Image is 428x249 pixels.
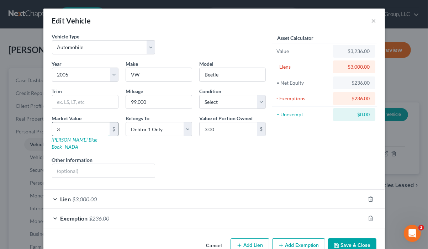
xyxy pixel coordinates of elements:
div: $236.00 [339,95,370,102]
div: = Net Equity [276,79,330,86]
input: -- [126,95,192,109]
span: 1 [418,225,424,231]
div: $236.00 [339,79,370,86]
span: Make [126,61,138,67]
div: $3,236.00 [339,48,370,55]
div: = Unexempt [276,111,330,118]
span: $236.00 [89,215,110,222]
label: Asset Calculator [277,34,313,42]
span: Lien [60,196,71,202]
div: Edit Vehicle [52,16,91,26]
div: $ [110,122,118,136]
span: Belongs To [126,115,149,121]
label: Value of Portion Owned [199,115,253,122]
a: NADA [65,144,79,150]
a: [PERSON_NAME] Blue Book [52,137,97,150]
div: $ [257,122,265,136]
label: Market Value [52,115,82,122]
span: Exemption [60,215,88,222]
label: Trim [52,88,62,95]
label: Mileage [126,88,143,95]
button: × [371,16,376,25]
label: Year [52,60,62,68]
input: ex. Altima [200,68,265,81]
div: $0.00 [339,111,370,118]
label: Condition [199,88,221,95]
label: Other Information [52,156,93,164]
input: (optional) [52,164,155,178]
label: Vehicle Type [52,33,80,40]
span: $3,000.00 [73,196,97,202]
div: - Liens [276,63,330,70]
div: $3,000.00 [339,63,370,70]
input: ex. Nissan [126,68,192,81]
div: Value [276,48,330,55]
input: 0.00 [52,122,110,136]
iframe: Intercom live chat [404,225,421,242]
div: - Exemptions [276,95,330,102]
label: Model [199,60,213,68]
input: ex. LS, LT, etc [52,95,118,109]
input: 0.00 [200,122,257,136]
